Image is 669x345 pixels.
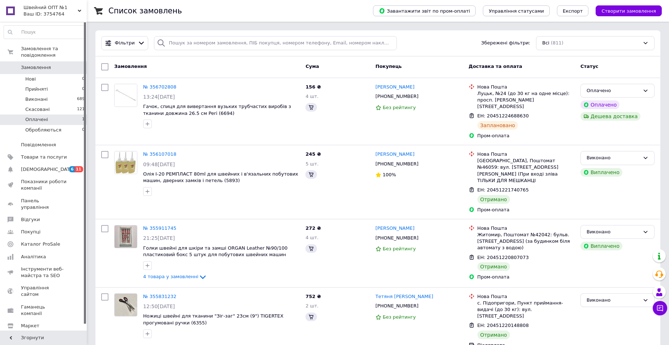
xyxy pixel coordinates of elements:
span: Завантажити звіт по пром-оплаті [379,8,470,14]
div: [PHONE_NUMBER] [374,159,420,169]
img: Фото товару [115,84,137,106]
button: Експорт [557,5,589,16]
span: Замовлення [21,64,51,71]
span: 4 товара у замовленні [143,274,198,279]
span: 6 [69,166,75,172]
span: Маркет [21,323,39,329]
div: Пром-оплата [477,274,575,280]
a: [PERSON_NAME] [376,84,415,91]
span: Статус [580,64,599,69]
div: Ваш ID: 3754764 [23,11,87,17]
span: 4 шт. [305,235,318,240]
a: Фото товару [114,84,137,107]
span: Каталог ProSale [21,241,60,247]
div: Луцьк, №24 (до 30 кг на одне місце): просп. [PERSON_NAME][STREET_ADDRESS] [477,90,575,110]
a: Фото товару [114,293,137,316]
span: ЕН: 20451224688630 [477,113,529,118]
div: Оплачено [587,87,640,95]
div: Дешева доставка [580,112,640,121]
div: [PHONE_NUMBER] [374,233,420,243]
span: 21:25[DATE] [143,235,175,241]
span: 156 ₴ [305,84,321,90]
span: Без рейтингу [383,246,416,251]
h1: Список замовлень [108,7,182,15]
span: 272 ₴ [305,225,321,231]
span: (811) [551,40,563,46]
span: Скасовані [25,106,50,113]
span: Без рейтингу [383,314,416,320]
a: № 355831232 [143,294,176,299]
span: Оплачені [25,116,48,123]
span: ЕН: 20451220807073 [477,255,529,260]
span: 0 [82,86,85,92]
span: 5 шт. [305,161,318,167]
a: № 356107018 [143,151,176,157]
a: Гачок, спиця для вивертання вузьких трубчастих виробів з тканини довжина 26.5 см Peri (6694) [143,104,291,116]
a: [PERSON_NAME] [376,151,415,158]
span: Панель управління [21,198,67,211]
a: Голки швейні для шкіри та замші ORGAN Leather №90/100 пластиковий бокс 5 штук для побутових швейн... [143,245,287,264]
div: Виконано [587,154,640,162]
span: 0 [82,76,85,82]
button: Створити замовлення [596,5,662,16]
a: [PERSON_NAME] [376,225,415,232]
span: Нові [25,76,36,82]
span: Збережені фільтри: [481,40,530,47]
span: Повідомлення [21,142,56,148]
a: № 355911745 [143,225,176,231]
span: Експорт [563,8,583,14]
img: Фото товару [115,294,137,316]
div: [GEOGRAPHIC_DATA], Поштомат №46059: вул. [STREET_ADDRESS][PERSON_NAME] (При вході зліва ТІЛЬКИ ДЛ... [477,158,575,184]
div: Заплановано [477,121,518,130]
input: Пошук за номером замовлення, ПІБ покупця, номером телефону, Email, номером накладної [154,36,397,50]
span: Товари та послуги [21,154,67,160]
span: Cума [305,64,319,69]
a: Тетяня [PERSON_NAME] [376,293,433,300]
button: Чат з покупцем [653,301,667,315]
span: 689 [77,96,85,103]
div: Отримано [477,331,510,339]
span: Доставка та оплата [469,64,522,69]
span: 1 [82,116,85,123]
div: Пром-оплата [477,207,575,213]
span: Управління сайтом [21,285,67,298]
span: Виконані [25,96,48,103]
span: [DEMOGRAPHIC_DATA] [21,166,74,173]
span: Замовлення [114,64,147,69]
span: Інструменти веб-майстра та SEO [21,266,67,279]
span: Аналітика [21,254,46,260]
div: Виплачено [580,168,622,177]
a: Олія І-20 РЕМПЛАСТ 80ml для швейних і в'язальних побутових машин, дверних замків і петель (5893) [143,171,298,184]
button: Завантажити звіт по пром-оплаті [373,5,476,16]
div: Оплачено [580,100,619,109]
input: Пошук [4,26,85,39]
div: Нова Пошта [477,293,575,300]
span: Швейний ОПТ №1 [23,4,78,11]
div: Виплачено [580,242,622,250]
span: Відгуки [21,216,40,223]
div: Виконано [587,297,640,304]
span: Фільтри [115,40,135,47]
button: Управління статусами [483,5,550,16]
div: [PHONE_NUMBER] [374,301,420,311]
span: Покупці [21,229,40,235]
span: 245 ₴ [305,151,321,157]
span: 11 [75,166,83,172]
span: Гаманець компанії [21,304,67,317]
div: Отримано [477,262,510,271]
span: 121 [77,106,85,113]
img: Фото товару [115,225,137,248]
span: Замовлення та повідомлення [21,46,87,59]
span: Покупець [376,64,402,69]
span: 13:24[DATE] [143,94,175,100]
span: 752 ₴ [305,294,321,299]
span: Без рейтингу [383,105,416,110]
span: Ножиці швейні для тканини "Зіг-заг" 23см (9") TIGERTEX прогумовані ручки (6355) [143,313,283,325]
div: Нова Пошта [477,225,575,232]
span: 0 [82,127,85,133]
div: Отримано [477,195,510,204]
div: Виконано [587,228,640,236]
span: Прийняті [25,86,48,92]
